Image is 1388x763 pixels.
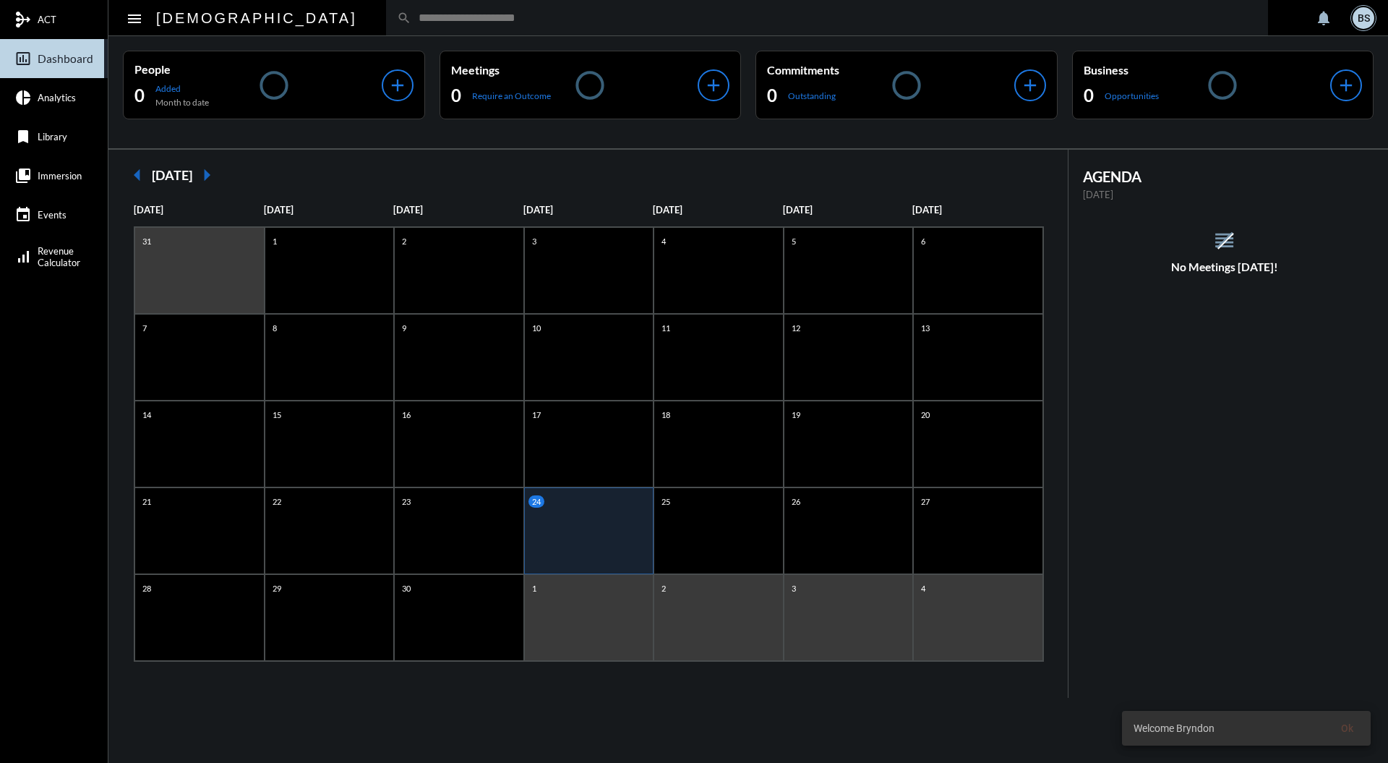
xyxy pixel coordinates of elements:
[38,52,93,65] span: Dashboard
[38,92,76,103] span: Analytics
[269,235,280,247] p: 1
[788,409,804,421] p: 19
[528,495,544,508] p: 24
[1068,260,1381,273] h5: No Meetings [DATE]!
[14,89,32,106] mat-icon: pie_chart
[269,409,285,421] p: 15
[1341,722,1353,734] span: Ok
[38,170,82,182] span: Immersion
[393,204,523,216] p: [DATE]
[139,235,155,247] p: 31
[139,495,155,508] p: 21
[917,409,933,421] p: 20
[528,235,540,247] p: 3
[14,248,32,265] mat-icon: signal_cellular_alt
[658,235,669,247] p: 4
[528,409,544,421] p: 17
[783,204,913,216] p: [DATE]
[658,495,674,508] p: 25
[397,11,411,25] mat-icon: search
[917,322,933,334] p: 13
[139,582,155,594] p: 28
[269,582,285,594] p: 29
[917,495,933,508] p: 27
[14,11,32,28] mat-icon: mediation
[14,167,32,184] mat-icon: collections_bookmark
[1329,715,1365,741] button: Ok
[38,131,67,142] span: Library
[264,204,394,216] p: [DATE]
[788,495,804,508] p: 26
[398,235,410,247] p: 2
[658,582,669,594] p: 2
[398,322,410,334] p: 9
[139,409,155,421] p: 14
[398,495,414,508] p: 23
[788,235,800,247] p: 5
[1315,9,1332,27] mat-icon: notifications
[139,322,150,334] p: 7
[528,582,540,594] p: 1
[528,322,544,334] p: 10
[156,7,357,30] h2: [DEMOGRAPHIC_DATA]
[14,128,32,145] mat-icon: bookmark
[788,582,800,594] p: 3
[658,322,674,334] p: 11
[788,322,804,334] p: 12
[14,206,32,223] mat-icon: event
[38,245,80,268] span: Revenue Calculator
[269,322,280,334] p: 8
[120,4,149,33] button: Toggle sidenav
[398,582,414,594] p: 30
[126,10,143,27] mat-icon: Side nav toggle icon
[269,495,285,508] p: 22
[912,204,1042,216] p: [DATE]
[14,50,32,67] mat-icon: insert_chart_outlined
[38,14,56,25] span: ACT
[917,582,929,594] p: 4
[653,204,783,216] p: [DATE]
[658,409,674,421] p: 18
[1083,168,1367,185] h2: AGENDA
[1353,7,1374,29] div: BS
[152,167,192,183] h2: [DATE]
[1212,229,1236,252] mat-icon: reorder
[917,235,929,247] p: 6
[1134,721,1214,736] span: Welcome Bryndon
[38,209,67,221] span: Events
[134,204,264,216] p: [DATE]
[1083,189,1367,200] p: [DATE]
[123,161,152,189] mat-icon: arrow_left
[192,161,221,189] mat-icon: arrow_right
[523,204,654,216] p: [DATE]
[398,409,414,421] p: 16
